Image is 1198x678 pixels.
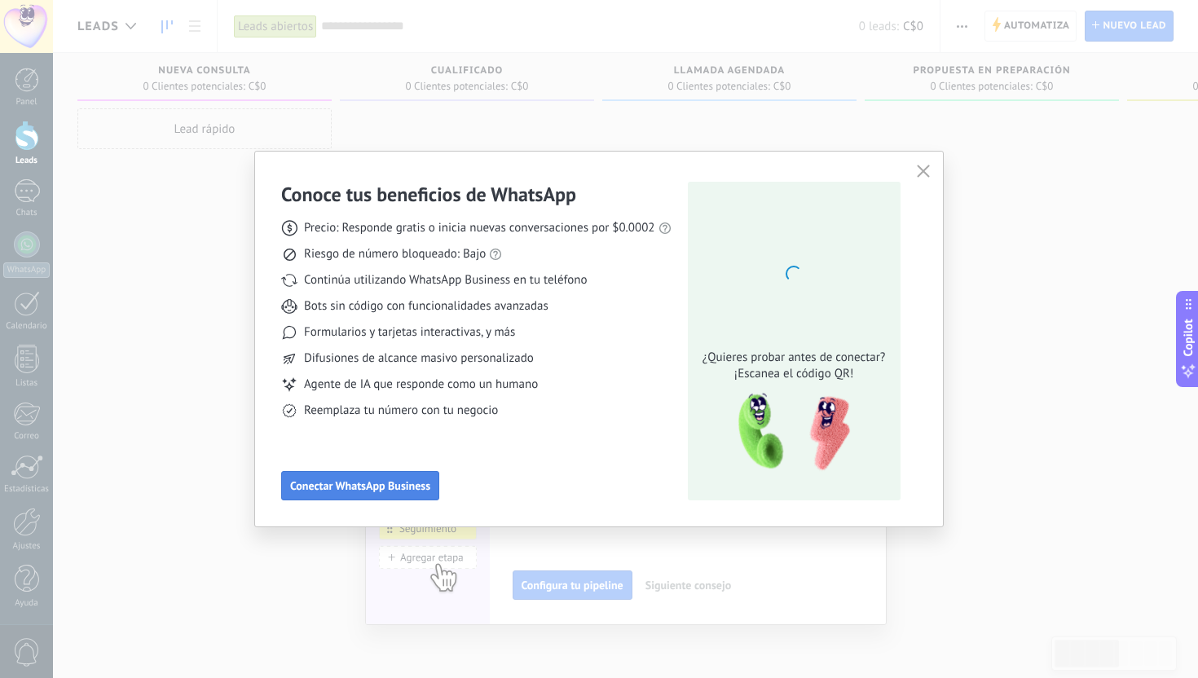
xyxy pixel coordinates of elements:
[725,389,853,476] img: qr-pic-1x.png
[304,298,548,315] span: Bots sin código con funcionalidades avanzadas
[698,350,890,366] span: ¿Quieres probar antes de conectar?
[304,324,515,341] span: Formularios y tarjetas interactivas, y más
[1180,319,1196,357] span: Copilot
[304,272,587,288] span: Continúa utilizando WhatsApp Business en tu teléfono
[304,220,655,236] span: Precio: Responde gratis o inicia nuevas conversaciones por $0.0002
[698,366,890,382] span: ¡Escanea el código QR!
[304,376,538,393] span: Agente de IA que responde como un humano
[281,182,576,207] h3: Conoce tus beneficios de WhatsApp
[304,246,486,262] span: Riesgo de número bloqueado: Bajo
[304,403,498,419] span: Reemplaza tu número con tu negocio
[290,480,430,491] span: Conectar WhatsApp Business
[281,471,439,500] button: Conectar WhatsApp Business
[304,350,534,367] span: Difusiones de alcance masivo personalizado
